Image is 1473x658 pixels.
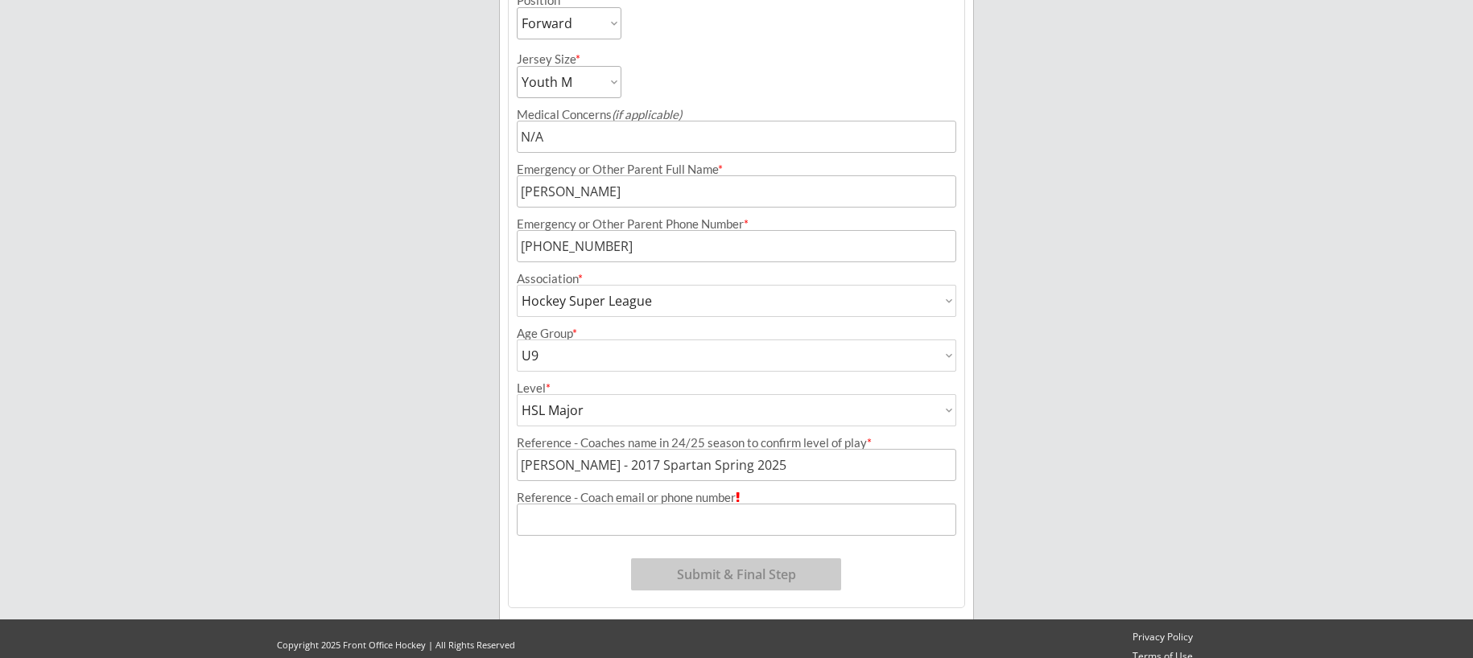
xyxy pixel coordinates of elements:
[517,121,956,153] input: Allergies, injuries, etc.
[517,437,956,449] div: Reference - Coaches name in 24/25 season to confirm level of play
[517,109,956,121] div: Medical Concerns
[1125,631,1200,644] a: Privacy Policy
[517,273,956,285] div: Association
[517,382,956,394] div: Level
[612,107,682,121] em: (if applicable)
[517,491,956,504] div: Reference - Coach email or phone number
[517,53,600,65] div: Jersey Size
[517,163,956,175] div: Emergency or Other Parent Full Name
[517,327,956,339] div: Age Group
[517,218,956,230] div: Emergency or Other Parent Phone Number
[262,639,530,651] div: Copyright 2025 Front Office Hockey | All Rights Reserved
[631,558,841,590] button: Submit & Final Step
